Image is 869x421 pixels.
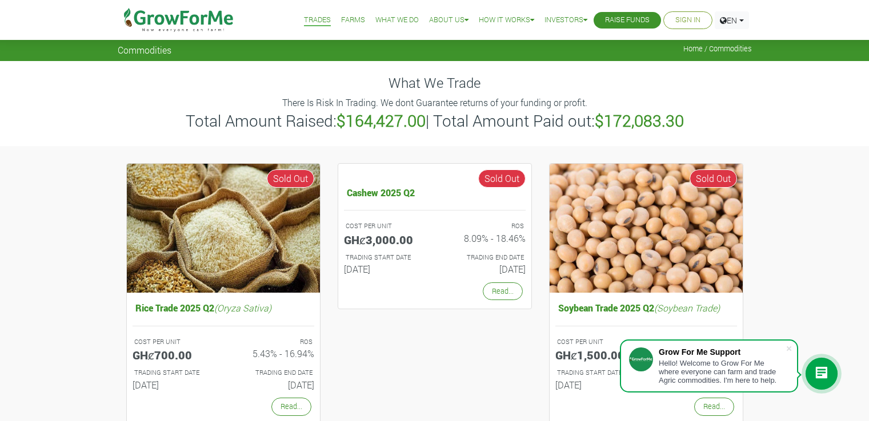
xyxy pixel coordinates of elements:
[605,14,650,26] a: Raise Funds
[134,337,213,347] p: COST PER UNIT
[675,14,700,26] a: Sign In
[346,221,425,231] p: COST PER UNIT
[118,44,171,55] span: Commodities
[344,184,526,280] a: Cashew 2025 Q2 COST PER UNIT GHȼ3,000.00 ROS 8.09% - 18.46% TRADING START DATE [DATE] TRADING END...
[304,14,331,26] a: Trades
[133,348,215,362] h5: GHȼ700.00
[557,368,636,378] p: Estimated Trading Start Date
[133,299,314,316] h5: Rice Trade 2025 Q2
[214,302,271,314] i: (Oryza Sativa)
[683,44,752,53] span: Home / Commodities
[443,233,526,244] h6: 8.09% - 18.46%
[234,368,313,378] p: Estimated Trading End Date
[659,347,786,357] div: Grow For Me Support
[690,169,737,188] span: Sold Out
[133,299,314,395] a: Rice Trade 2025 Q2(Oryza Sativa) COST PER UNIT GHȼ700.00 ROS 5.43% - 16.94% TRADING START DATE [D...
[119,111,750,131] h3: Total Amount Raised: | Total Amount Paid out:
[232,348,314,359] h6: 5.43% - 16.94%
[555,299,737,316] h5: Soybean Trade 2025 Q2
[134,368,213,378] p: Estimated Trading Start Date
[341,14,365,26] a: Farms
[654,302,720,314] i: (Soybean Trade)
[445,253,524,262] p: Estimated Trading End Date
[344,233,426,246] h5: GHȼ3,000.00
[429,14,468,26] a: About Us
[483,282,523,300] a: Read...
[445,221,524,231] p: ROS
[557,337,636,347] p: COST PER UNIT
[550,164,743,293] img: growforme image
[478,169,526,188] span: Sold Out
[344,264,426,274] h6: [DATE]
[479,14,534,26] a: How it Works
[133,379,215,390] h6: [DATE]
[659,359,786,384] div: Hello! Welcome to Grow For Me where everyone can farm and trade Agric commodities. I'm here to help.
[555,379,638,390] h6: [DATE]
[119,96,750,110] p: There Is Risk In Trading. We dont Guarantee returns of your funding or profit.
[595,110,684,131] b: $172,083.30
[337,110,426,131] b: $164,427.00
[555,348,638,362] h5: GHȼ1,500.00
[267,169,314,188] span: Sold Out
[232,379,314,390] h6: [DATE]
[344,184,526,201] h5: Cashew 2025 Q2
[555,299,737,395] a: Soybean Trade 2025 Q2(Soybean Trade) COST PER UNIT GHȼ1,500.00 ROS 6.19% - 15.11% TRADING START D...
[234,337,313,347] p: ROS
[127,164,320,293] img: growforme image
[694,398,734,415] a: Read...
[118,75,752,91] h4: What We Trade
[544,14,587,26] a: Investors
[715,11,749,29] a: EN
[443,264,526,274] h6: [DATE]
[271,398,311,415] a: Read...
[656,337,735,347] p: ROS
[375,14,419,26] a: What We Do
[346,253,425,262] p: Estimated Trading Start Date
